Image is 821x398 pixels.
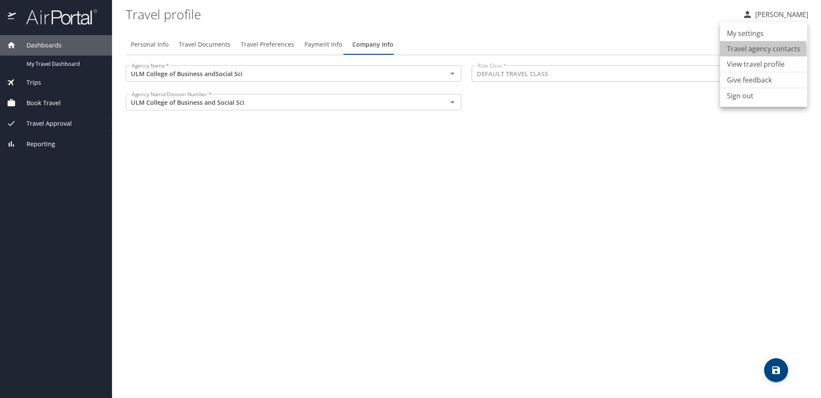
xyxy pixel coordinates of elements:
[720,56,807,72] a: View travel profile
[727,75,772,85] a: Give feedback
[720,41,807,56] a: Travel agency contacts
[720,88,807,103] li: Sign out
[720,26,807,41] a: My settings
